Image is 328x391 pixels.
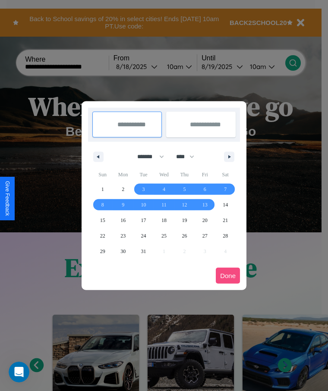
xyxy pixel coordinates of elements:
button: 18 [154,213,174,228]
span: 8 [101,197,104,213]
button: 24 [133,228,154,244]
span: Sun [92,168,113,181]
span: 12 [182,197,187,213]
span: Wed [154,168,174,181]
button: 6 [195,181,215,197]
span: 13 [202,197,208,213]
button: 19 [174,213,195,228]
button: 23 [113,228,133,244]
span: Mon [113,168,133,181]
span: 2 [122,181,124,197]
button: 21 [215,213,236,228]
span: 10 [141,197,146,213]
span: 1 [101,181,104,197]
span: Tue [133,168,154,181]
span: 20 [202,213,208,228]
span: 24 [141,228,146,244]
button: 13 [195,197,215,213]
button: Done [216,268,240,284]
button: 9 [113,197,133,213]
iframe: Intercom live chat [9,362,29,382]
div: Give Feedback [4,181,10,216]
button: 10 [133,197,154,213]
button: 26 [174,228,195,244]
button: 5 [174,181,195,197]
span: 7 [224,181,227,197]
button: 7 [215,181,236,197]
button: 28 [215,228,236,244]
span: 11 [161,197,167,213]
button: 29 [92,244,113,259]
span: Thu [174,168,195,181]
button: 30 [113,244,133,259]
span: 19 [182,213,187,228]
button: 31 [133,244,154,259]
button: 27 [195,228,215,244]
span: 4 [163,181,165,197]
button: 15 [92,213,113,228]
button: 8 [92,197,113,213]
span: 14 [223,197,228,213]
button: 2 [113,181,133,197]
span: 6 [204,181,206,197]
button: 22 [92,228,113,244]
span: 30 [120,244,126,259]
span: 21 [223,213,228,228]
span: 22 [100,228,105,244]
button: 20 [195,213,215,228]
button: 25 [154,228,174,244]
span: 25 [161,228,167,244]
button: 1 [92,181,113,197]
span: 23 [120,228,126,244]
span: 15 [100,213,105,228]
span: 18 [161,213,167,228]
button: 4 [154,181,174,197]
span: 17 [141,213,146,228]
span: 27 [202,228,208,244]
button: 12 [174,197,195,213]
span: 29 [100,244,105,259]
span: 3 [142,181,145,197]
span: 9 [122,197,124,213]
span: Fri [195,168,215,181]
button: 14 [215,197,236,213]
span: 5 [183,181,186,197]
button: 16 [113,213,133,228]
button: 17 [133,213,154,228]
span: 28 [223,228,228,244]
span: Sat [215,168,236,181]
span: 31 [141,244,146,259]
button: 3 [133,181,154,197]
button: 11 [154,197,174,213]
span: 16 [120,213,126,228]
span: 26 [182,228,187,244]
